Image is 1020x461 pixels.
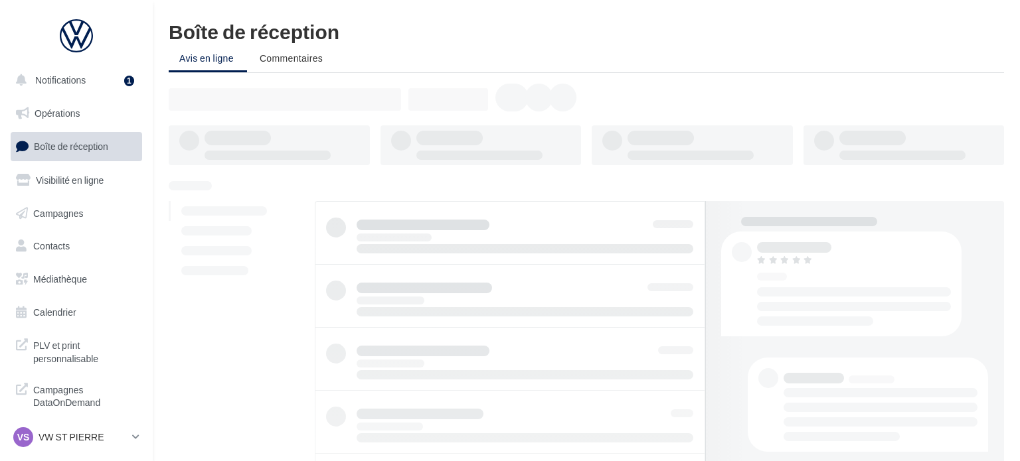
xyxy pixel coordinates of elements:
span: Commentaires [260,52,323,64]
span: Visibilité en ligne [36,174,104,186]
a: Opérations [8,99,145,127]
span: PLV et print personnalisable [33,336,137,365]
a: Campagnes DataOnDemand [8,375,145,415]
div: 1 [124,76,134,86]
a: Boîte de réception [8,132,145,161]
span: Calendrier [33,306,76,318]
a: PLV et print personnalisable [8,331,145,370]
span: VS [17,430,30,444]
span: Campagnes DataOnDemand [33,381,137,409]
a: Contacts [8,232,145,260]
span: Contacts [33,240,70,251]
a: VS VW ST PIERRE [11,425,142,450]
a: Visibilité en ligne [8,166,145,194]
a: Médiathèque [8,265,145,293]
span: Notifications [35,74,86,86]
span: Campagnes [33,207,84,218]
span: Boîte de réception [34,141,108,152]
span: Opérations [35,107,80,119]
a: Campagnes [8,200,145,228]
div: Boîte de réception [169,21,1004,41]
span: Médiathèque [33,273,87,285]
button: Notifications 1 [8,66,139,94]
a: Calendrier [8,298,145,326]
p: VW ST PIERRE [39,430,127,444]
